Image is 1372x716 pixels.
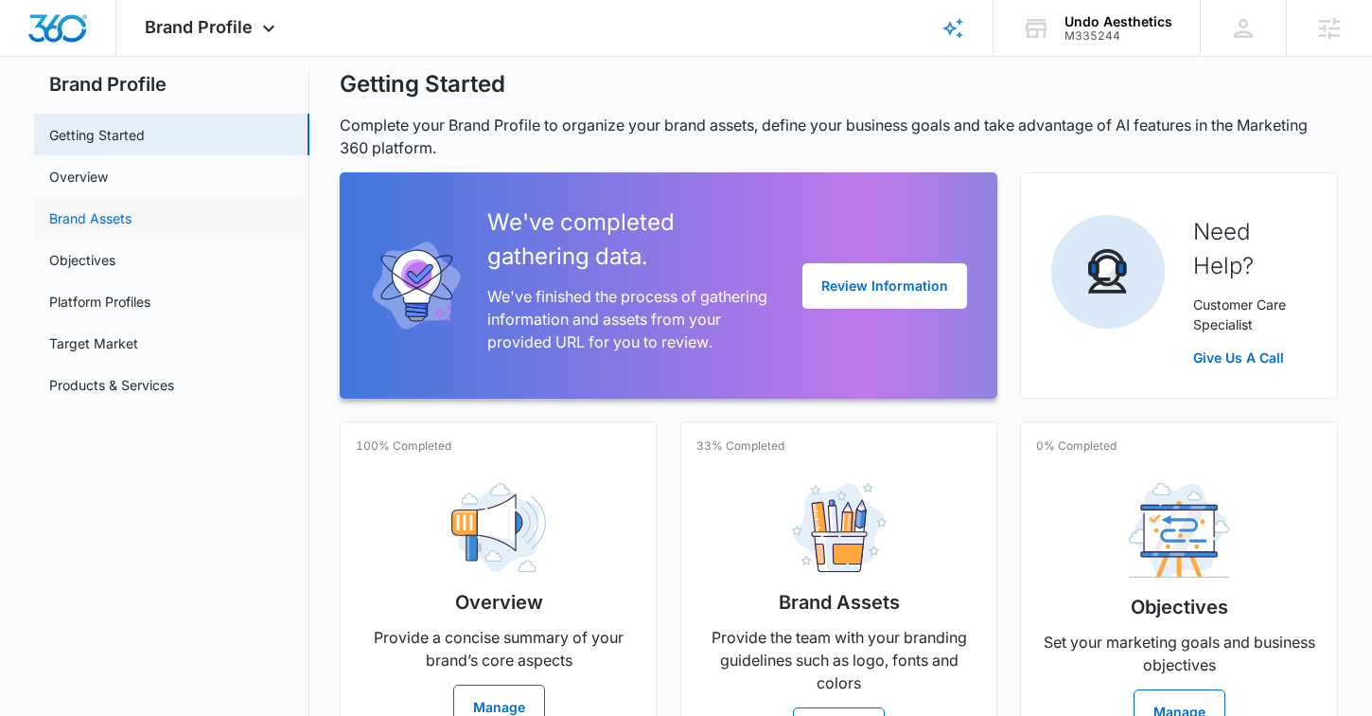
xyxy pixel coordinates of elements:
[487,285,772,353] p: We've finished the process of gathering information and assets from your provided URL for you to ...
[1131,593,1228,621] h2: Objectives
[145,17,253,37] span: Brand Profile
[487,206,772,274] h2: We've completed gathering data.
[1064,29,1172,43] div: account id
[696,626,982,694] p: Provide the team with your branding guidelines such as logo, fonts and colors
[340,70,505,98] h1: Getting Started
[1036,438,1117,455] p: 0% Completed
[1193,348,1307,367] a: Give Us A Call
[49,167,108,187] a: Overview
[356,626,642,671] p: Provide a concise summary of your brand’s core aspects
[49,375,174,395] a: Products & Services
[1036,631,1322,676] p: Set your marketing goals and business objectives
[1193,295,1307,334] p: Customer Care Specialist
[340,114,1338,159] p: Complete your Brand Profile to organize your brand assets, define your business goals and take ad...
[34,70,309,98] h2: Brand Profile
[49,250,115,270] a: Objectives
[49,333,138,353] a: Target Market
[1193,215,1307,283] h2: Need Help?
[696,438,784,455] p: 33% Completed
[49,208,132,228] a: Brand Assets
[455,588,543,617] h2: Overview
[49,292,150,312] a: Platform Profiles
[802,263,967,309] button: Review Information
[779,588,900,617] h2: Brand Assets
[356,438,451,455] p: 100% Completed
[1064,14,1172,29] div: account name
[49,125,145,145] a: Getting Started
